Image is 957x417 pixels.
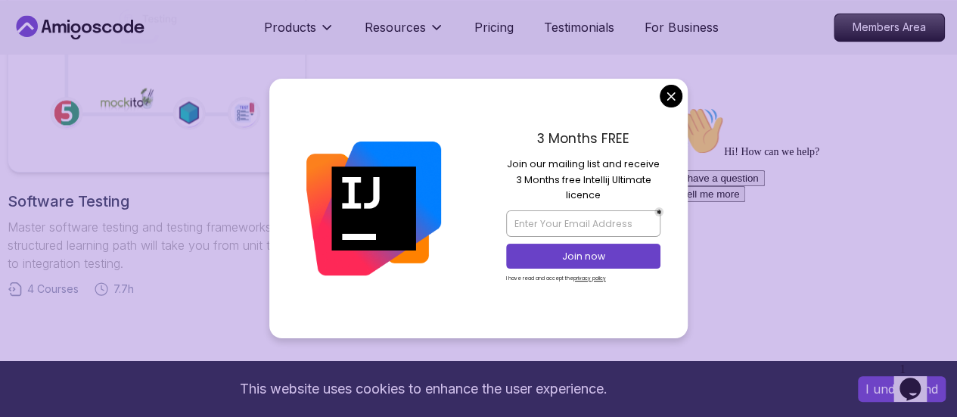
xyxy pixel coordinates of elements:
[27,282,79,297] span: 4 Courses
[670,101,942,349] iframe: chat widget
[365,18,426,36] p: Resources
[365,18,444,48] button: Resources
[6,6,54,54] img: :wave:
[474,18,514,36] a: Pricing
[264,18,316,36] p: Products
[6,86,76,101] button: Tell me more
[11,372,835,406] div: This website uses cookies to enhance the user experience.
[544,18,614,36] a: Testimonials
[858,376,946,402] button: Accept cookies
[893,356,942,402] iframe: chat widget
[6,70,95,86] button: I have a question
[8,218,306,272] p: Master software testing and testing frameworks. This structured learning path will take you from ...
[113,282,134,297] span: 7.7h
[8,191,306,212] h2: Software Testing
[264,18,334,48] button: Products
[834,13,945,42] a: Members Area
[645,18,719,36] a: For Business
[6,45,150,57] span: Hi! How can we help?
[834,14,944,41] p: Members Area
[6,6,278,101] div: 👋Hi! How can we help?I have a questionTell me more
